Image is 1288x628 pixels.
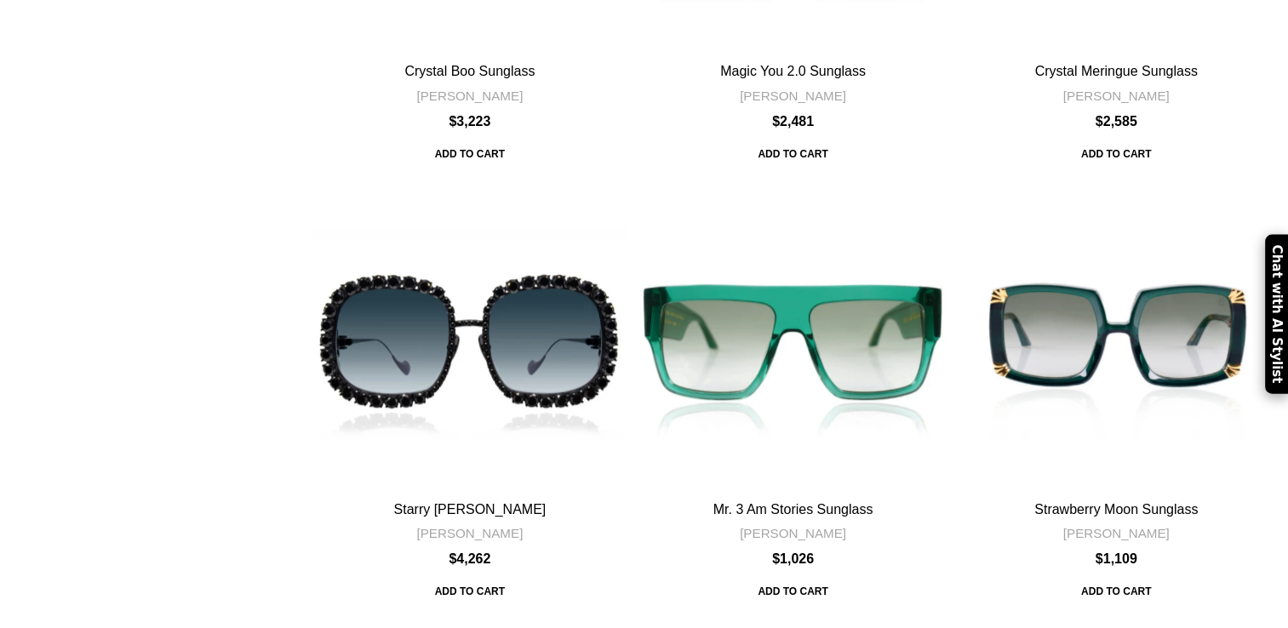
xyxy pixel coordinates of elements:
span: $ [449,551,456,566]
span: Add to cart [746,576,839,607]
a: [PERSON_NAME] [1063,524,1170,542]
a: [PERSON_NAME] [740,87,846,105]
a: Magic You 2.0 Sunglass [720,64,866,78]
span: $ [772,114,780,128]
a: Add to cart: “Mr. 3 Am Stories Sunglass” [746,576,839,607]
bdi: 2,481 [772,114,814,128]
a: [PERSON_NAME] [416,87,523,105]
span: Add to cart [746,139,839,169]
a: [PERSON_NAME] [1063,87,1170,105]
span: $ [1096,551,1103,566]
span: Add to cart [1069,576,1163,607]
span: $ [449,114,456,128]
bdi: 3,223 [449,114,490,128]
a: Mr. 3 Am Stories Sunglass [634,174,953,493]
a: Add to cart: “Strawberry Moon Sunglass” [1069,576,1163,607]
a: Add to cart: “Crystal Meringue Sunglass” [1069,139,1163,169]
a: Add to cart: “Magic You 2.0 Sunglass” [746,139,839,169]
bdi: 1,109 [1096,551,1137,566]
bdi: 1,026 [772,551,814,566]
a: Crystal Meringue Sunglass [1035,64,1198,78]
span: $ [772,551,780,566]
a: [PERSON_NAME] [740,524,846,542]
a: Add to cart: “Crystal Boo Sunglass” [423,139,517,169]
a: Starry Sky Sunglass [311,174,629,493]
a: [PERSON_NAME] [416,524,523,542]
a: Strawberry Moon Sunglass [1034,502,1198,517]
a: Crystal Boo Sunglass [404,64,535,78]
a: Starry [PERSON_NAME] [393,502,546,517]
a: Add to cart: “Starry Sky Sunglass” [423,576,517,607]
bdi: 2,585 [1096,114,1137,128]
span: $ [1096,114,1103,128]
span: Add to cart [423,139,517,169]
span: Add to cart [423,576,517,607]
bdi: 4,262 [449,551,490,566]
a: Strawberry Moon Sunglass [957,174,1275,493]
span: Add to cart [1069,139,1163,169]
a: Mr. 3 Am Stories Sunglass [713,502,873,517]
